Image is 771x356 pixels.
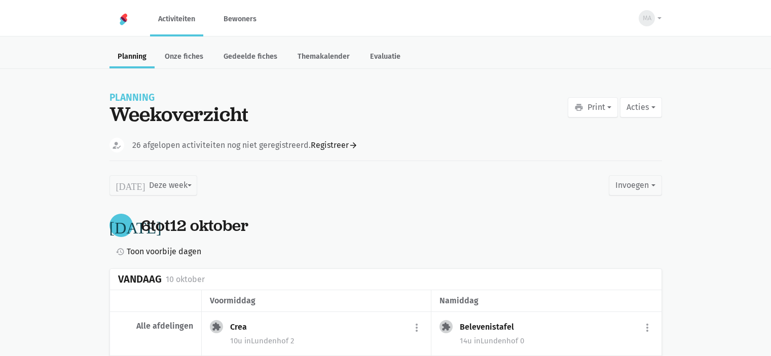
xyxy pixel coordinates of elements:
[109,217,162,233] i: [DATE]
[116,181,145,190] i: [DATE]
[439,294,653,307] div: namiddag
[112,140,122,150] i: how_to_reg
[157,47,211,68] a: Onze fiches
[230,322,255,332] div: Crea
[620,97,662,117] button: Acties
[244,336,251,345] span: in
[112,245,201,258] a: Toon voorbije dagen
[109,175,197,195] button: Deze week
[150,2,203,36] a: Activiteiten
[118,321,193,331] div: Alle afdelingen
[215,2,265,36] a: Bewoners
[109,102,248,126] div: Weekoverzicht
[116,247,125,256] i: history
[289,47,358,68] a: Themakalender
[460,336,472,345] span: 14u
[215,47,285,68] a: Gedeelde fiches
[118,273,162,285] div: Vandaag
[643,13,651,23] span: MA
[474,336,524,345] span: Lundenhof 0
[568,97,618,117] button: Print
[609,175,662,195] button: Invoegen
[109,47,155,68] a: Planning
[230,336,242,345] span: 10u
[244,336,294,345] span: Lundenhof 2
[166,273,205,286] div: 10 oktober
[141,215,151,236] span: 6
[212,322,221,331] i: extension
[141,216,248,235] div: tot
[109,93,248,102] div: Planning
[460,322,522,332] div: Belevenistafel
[311,139,358,152] a: Registreer
[210,294,423,307] div: voormiddag
[170,215,248,236] span: 12 oktober
[132,139,358,152] div: 26 afgelopen activiteiten nog niet geregistreerd.
[442,322,451,331] i: extension
[362,47,409,68] a: Evaluatie
[632,7,662,30] button: MA
[127,245,201,258] span: Toon voorbije dagen
[574,103,583,112] i: print
[474,336,481,345] span: in
[349,141,358,150] i: arrow_forward
[118,13,130,25] img: Home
